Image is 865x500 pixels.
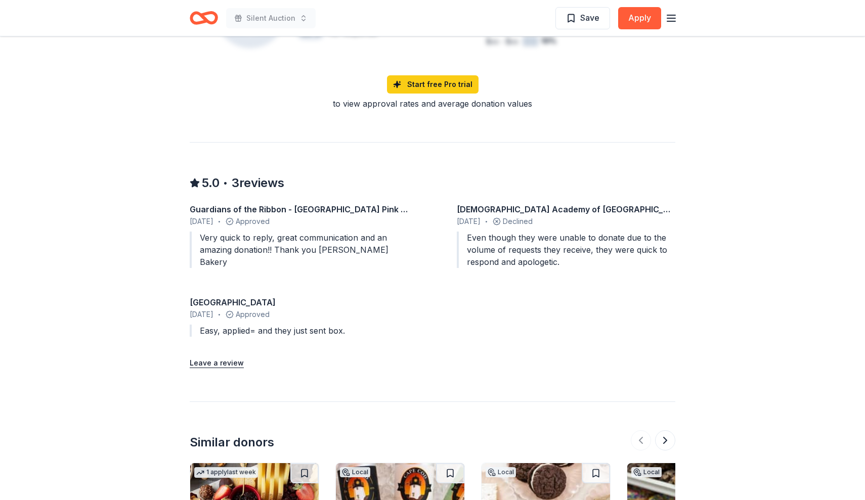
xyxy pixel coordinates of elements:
[486,37,518,46] tspan: $xx - $xx
[194,467,258,478] div: 1 apply last week
[190,232,408,268] div: Very quick to reply, great communication and an amazing donation!! Thank you [PERSON_NAME] Bakery
[190,215,213,228] span: [DATE]
[340,467,370,477] div: Local
[457,203,675,215] div: [DEMOGRAPHIC_DATA] Academy of [GEOGRAPHIC_DATA]
[457,215,481,228] span: [DATE]
[232,175,284,191] span: 3 reviews
[190,434,274,450] div: Similar donors
[631,467,662,477] div: Local
[485,217,488,225] span: •
[387,75,479,94] a: Start free Pro trial
[190,325,408,337] div: Easy, applied= and they just sent box.
[246,12,295,24] span: Silent Auction
[226,8,316,28] button: Silent Auction
[190,308,408,321] div: Approved
[202,175,220,191] span: 5.0
[190,6,218,30] a: Home
[541,36,556,45] tspan: 10%
[190,98,675,110] div: to view approval rates and average donation values
[190,357,244,369] button: Leave a review
[190,215,408,228] div: Approved
[580,11,599,24] span: Save
[486,467,516,477] div: Local
[218,217,221,225] span: •
[457,232,675,268] div: Even though they were unable to donate due to the volume of requests they receive, they were quic...
[190,296,408,308] div: [GEOGRAPHIC_DATA]
[190,203,408,215] div: Guardians of the Ribbon - [GEOGRAPHIC_DATA] Pink Heals
[190,308,213,321] span: [DATE]
[223,178,228,189] span: •
[218,310,221,319] span: •
[457,215,675,228] div: Declined
[618,7,661,29] button: Apply
[555,7,610,29] button: Save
